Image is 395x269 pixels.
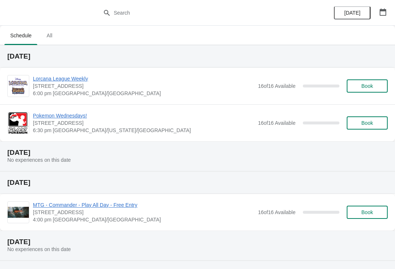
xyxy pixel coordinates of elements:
button: Book [347,79,388,93]
span: Lorcana League Weekly [33,75,254,82]
span: Pokemon Wednesdays! [33,112,254,119]
input: Search [113,6,296,19]
button: [DATE] [334,6,370,19]
button: Book [347,116,388,130]
span: MTG - Commander - Play All Day - Free Entry [33,201,254,209]
span: 16 of 16 Available [258,83,296,89]
button: Book [347,206,388,219]
img: Lorcana League Weekly | 7998 Centerpoint Drive Suite 750, Indianapolis, IN, USA | 6:00 pm America... [8,77,29,94]
h2: [DATE] [7,179,388,186]
h2: [DATE] [7,238,388,246]
span: 6:00 pm [GEOGRAPHIC_DATA]/[GEOGRAPHIC_DATA] [33,90,254,97]
span: [DATE] [344,10,360,16]
span: Book [361,209,373,215]
img: MTG - Commander - Play All Day - Free Entry | 7998 Centerpoint Drive suite 750, Indianapolis, IN,... [8,207,29,218]
h2: [DATE] [7,53,388,60]
span: All [40,29,59,42]
span: 6:30 pm [GEOGRAPHIC_DATA]/[US_STATE]/[GEOGRAPHIC_DATA] [33,127,254,134]
span: [STREET_ADDRESS] [33,119,254,127]
span: [STREET_ADDRESS] [33,209,254,216]
span: 16 of 16 Available [258,120,296,126]
span: No experiences on this date [7,246,71,252]
span: Book [361,120,373,126]
img: Pokemon Wednesdays! | 7998 Centerpoint Drive suite 750, Indianapolis, IN, USA | 6:30 pm America/I... [8,112,28,134]
span: 4:00 pm [GEOGRAPHIC_DATA]/[GEOGRAPHIC_DATA] [33,216,254,223]
span: No experiences on this date [7,157,71,163]
h2: [DATE] [7,149,388,156]
span: Schedule [4,29,37,42]
span: Book [361,83,373,89]
span: [STREET_ADDRESS] [33,82,254,90]
span: 16 of 16 Available [258,209,296,215]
